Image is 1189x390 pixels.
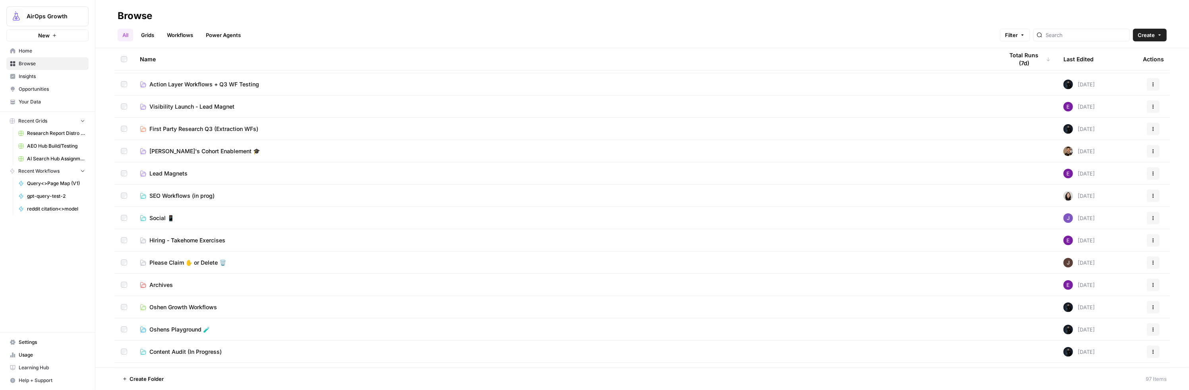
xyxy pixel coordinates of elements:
[140,80,991,88] a: Action Layer Workflows + Q3 WF Testing
[1063,347,1095,357] div: [DATE]
[118,29,133,41] a: All
[1063,124,1095,134] div: [DATE]
[1143,48,1164,70] div: Actions
[1063,302,1095,312] div: [DATE]
[9,9,23,23] img: AirOps Growth Logo
[140,303,991,311] a: Oshen Growth Workflows
[19,73,85,80] span: Insights
[15,152,89,165] a: AI Search Hub Assignments
[140,236,991,244] a: Hiring - Takehome Exercises
[1063,258,1073,267] img: w6h4euusfoa7171vz6jrctgb7wlt
[149,103,234,111] span: Visibility Launch - Lead Magnet
[1063,146,1073,156] img: 36rz0nf6lyfqsoxlb67712aiq2cf
[6,6,89,26] button: Workspace: AirOps Growth
[149,170,188,177] span: Lead Magnets
[6,165,89,177] button: Recent Workflows
[162,29,198,41] a: Workflows
[1063,280,1073,290] img: tb834r7wcu795hwbtepf06oxpmnl
[140,147,991,155] a: [PERSON_NAME]'s Cohort Enablement 🎓
[149,348,222,356] span: Content Audit (In Progress)
[6,349,89,361] a: Usage
[140,326,991,333] a: Oshens Playground 🧪
[18,168,60,175] span: Recent Workflows
[27,130,85,137] span: Research Report Distro Workflows
[15,177,89,190] a: Query<>Page Map (V1)
[18,117,47,125] span: Recent Grids
[6,45,89,57] a: Home
[149,80,259,88] span: Action Layer Workflows + Q3 WF Testing
[149,236,225,244] span: Hiring - Takehome Exercises
[140,281,991,289] a: Archives
[6,361,89,374] a: Learning Hub
[6,83,89,96] a: Opportunities
[6,29,89,41] button: New
[1063,102,1073,111] img: tb834r7wcu795hwbtepf06oxpmnl
[6,70,89,83] a: Insights
[149,147,260,155] span: [PERSON_NAME]'s Cohort Enablement 🎓
[27,142,85,150] span: AEO Hub Build/Testing
[19,364,85,371] span: Learning Hub
[6,336,89,349] a: Settings
[1133,29,1167,41] button: Create
[118,372,168,385] button: Create Folder
[1063,80,1073,89] img: mae98n22be7w2flmvint2g1h8u9g
[1046,31,1126,39] input: Search
[19,377,85,384] span: Help + Support
[19,86,85,93] span: Opportunities
[1063,191,1073,201] img: t5ef5oef8zpw1w4g2xghobes91mw
[15,127,89,140] a: Research Report Distro Workflows
[1063,258,1095,267] div: [DATE]
[1063,48,1094,70] div: Last Edited
[140,259,991,267] a: Please Claim ✋ or Delete 🗑️
[27,193,85,200] span: gpt-query-test-2
[1004,48,1051,70] div: Total Runs (7d)
[6,115,89,127] button: Recent Grids
[19,339,85,346] span: Settings
[27,155,85,162] span: AI Search Hub Assignments
[140,125,991,133] a: First Party Research Q3 (Extraction WFs)
[1063,347,1073,357] img: mae98n22be7w2flmvint2g1h8u9g
[1063,236,1073,245] img: tb834r7wcu795hwbtepf06oxpmnl
[19,351,85,359] span: Usage
[38,31,50,39] span: New
[1063,213,1073,223] img: ubsf4auoma5okdcylokeqxbo075l
[140,348,991,356] a: Content Audit (In Progress)
[1063,169,1095,178] div: [DATE]
[149,281,173,289] span: Archives
[1063,102,1095,111] div: [DATE]
[1063,169,1073,178] img: tb834r7wcu795hwbtepf06oxpmnl
[19,47,85,55] span: Home
[27,12,75,20] span: AirOps Growth
[1005,31,1018,39] span: Filter
[118,10,152,22] div: Browse
[149,303,217,311] span: Oshen Growth Workflows
[1063,280,1095,290] div: [DATE]
[1063,325,1073,334] img: mae98n22be7w2flmvint2g1h8u9g
[27,180,85,187] span: Query<>Page Map (V1)
[140,103,991,111] a: Visibility Launch - Lead Magnet
[1146,375,1167,383] div: 97 Items
[1063,325,1095,334] div: [DATE]
[6,96,89,108] a: Your Data
[149,214,174,222] span: Social 📱
[136,29,159,41] a: Grids
[149,326,210,333] span: Oshens Playground 🧪
[130,375,164,383] span: Create Folder
[19,98,85,105] span: Your Data
[1063,191,1095,201] div: [DATE]
[140,192,991,200] a: SEO Workflows (in prog)
[6,57,89,70] a: Browse
[201,29,246,41] a: Power Agents
[15,190,89,203] a: gpt-query-test-2
[1063,80,1095,89] div: [DATE]
[19,60,85,67] span: Browse
[1138,31,1155,39] span: Create
[1063,302,1073,312] img: mae98n22be7w2flmvint2g1h8u9g
[140,170,991,177] a: Lead Magnets
[140,48,991,70] div: Name
[149,259,226,267] span: Please Claim ✋ or Delete 🗑️
[140,214,991,222] a: Social 📱
[27,205,85,213] span: reddit citation<>model
[1063,213,1095,223] div: [DATE]
[1063,124,1073,134] img: mae98n22be7w2flmvint2g1h8u9g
